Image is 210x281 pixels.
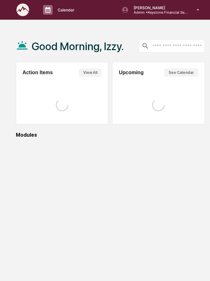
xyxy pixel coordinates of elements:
[53,8,78,12] p: Calendar
[79,69,102,77] button: View All
[129,10,188,15] p: Admin • Keystone Financial Services
[15,3,30,17] img: logo
[119,70,143,75] h2: Upcoming
[32,40,124,53] h1: Good Morning, Izzy.
[129,5,188,10] p: [PERSON_NAME]
[164,69,198,77] button: See Calendar
[16,132,205,138] div: Modules
[22,70,53,75] h2: Action Items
